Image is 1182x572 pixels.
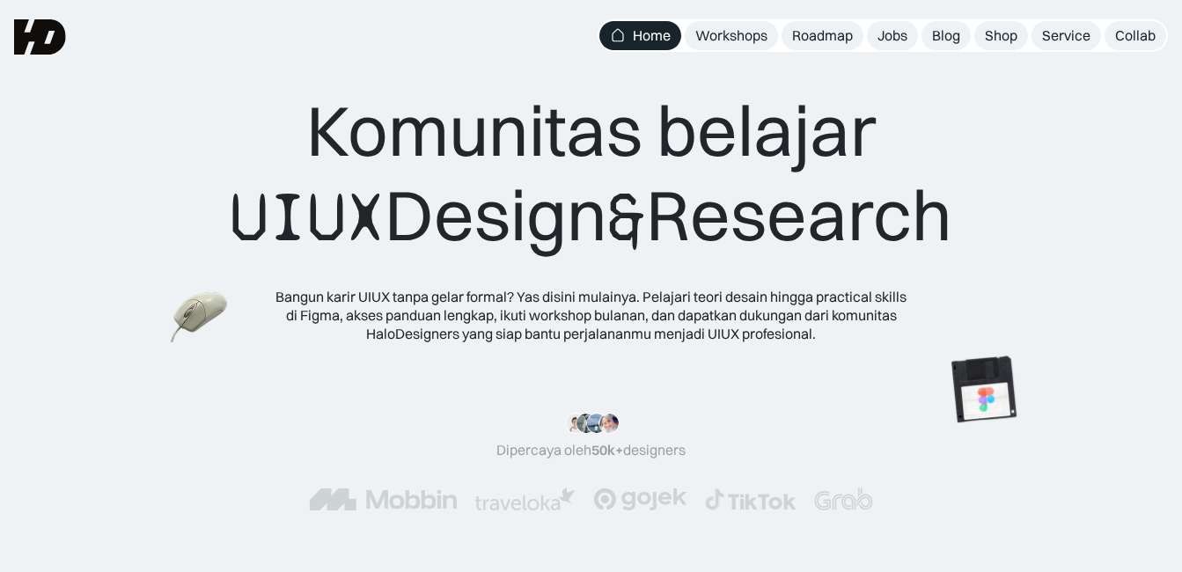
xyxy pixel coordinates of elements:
[230,88,952,260] div: Komunitas belajar Design Research
[877,26,907,45] div: Jobs
[230,175,385,260] span: UIUX
[685,21,778,50] a: Workshops
[633,26,671,45] div: Home
[607,175,646,260] span: &
[591,441,623,458] span: 50k+
[921,21,971,50] a: Blog
[792,26,853,45] div: Roadmap
[275,288,908,342] div: Bangun karir UIUX tanpa gelar formal? Yas disini mulainya. Pelajari teori desain hingga practical...
[1115,26,1156,45] div: Collab
[496,441,686,459] div: Dipercaya oleh designers
[932,26,960,45] div: Blog
[782,21,863,50] a: Roadmap
[985,26,1017,45] div: Shop
[867,21,918,50] a: Jobs
[1031,21,1101,50] a: Service
[974,21,1028,50] a: Shop
[1105,21,1166,50] a: Collab
[695,26,767,45] div: Workshops
[1042,26,1090,45] div: Service
[599,21,681,50] a: Home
